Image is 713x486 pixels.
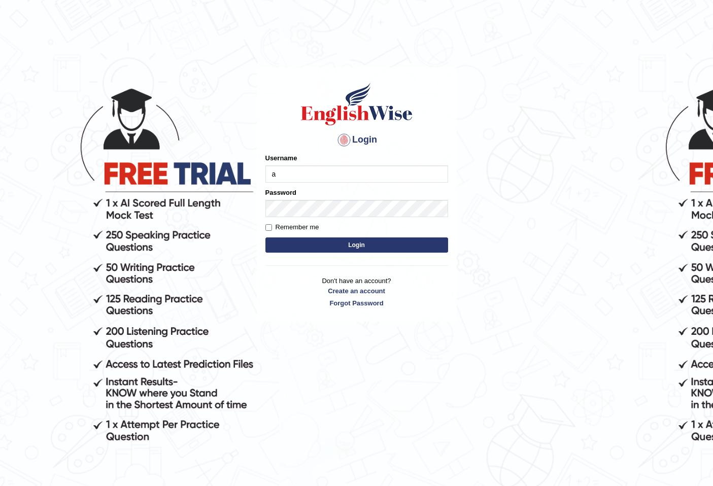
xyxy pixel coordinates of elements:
a: Forgot Password [265,298,448,308]
a: Create an account [265,286,448,296]
button: Login [265,237,448,253]
p: Don't have an account? [265,276,448,307]
h4: Login [265,132,448,148]
label: Password [265,188,296,197]
label: Remember me [265,222,319,232]
input: Remember me [265,224,272,231]
label: Username [265,153,297,163]
img: Logo of English Wise sign in for intelligent practice with AI [299,81,415,127]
